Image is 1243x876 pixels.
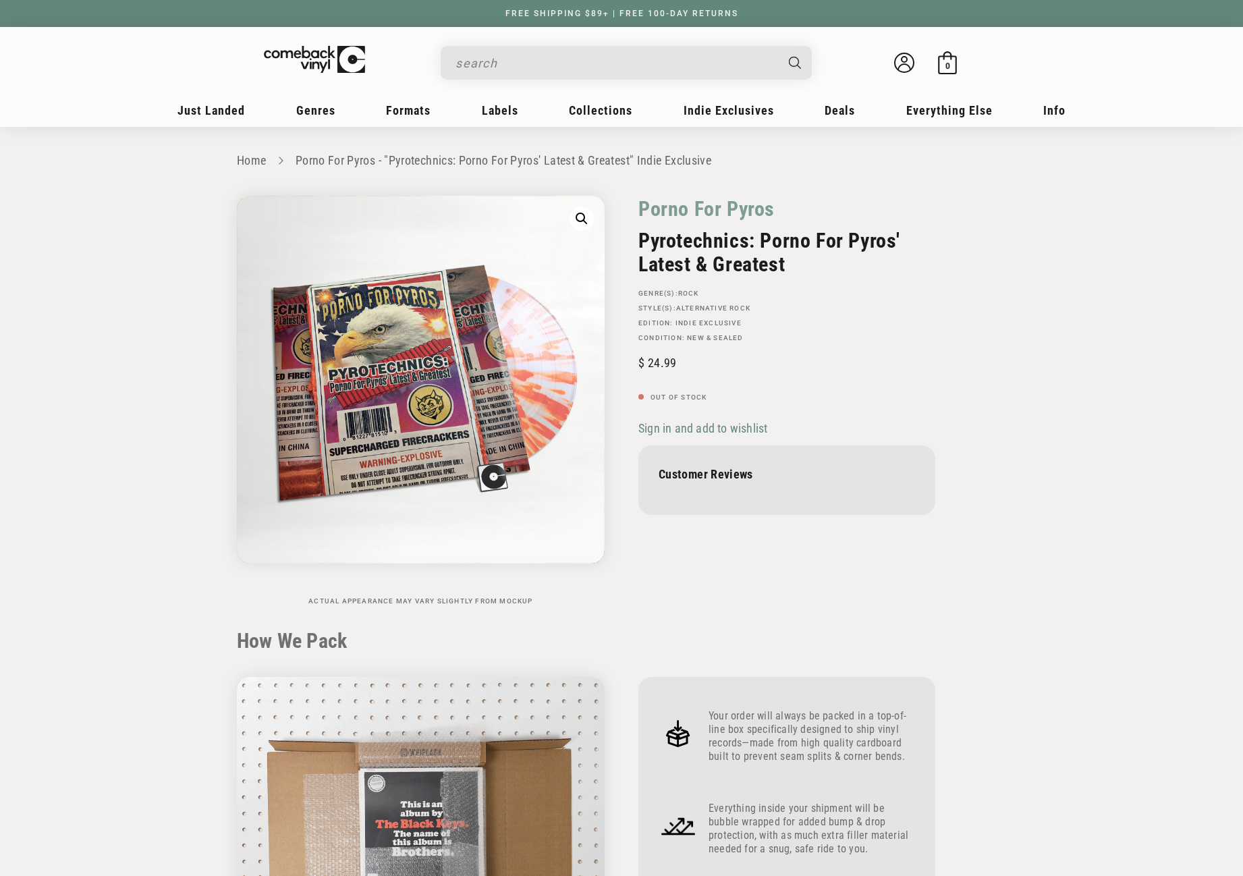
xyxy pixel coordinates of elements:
[638,421,767,435] span: Sign in and add to wishlist
[638,356,644,370] span: $
[482,103,518,117] span: Labels
[638,290,935,298] p: GENRE(S):
[945,61,950,71] span: 0
[676,304,750,312] a: Alternative Rock
[296,103,335,117] span: Genres
[237,196,605,605] media-gallery: Gallery Viewer
[675,319,742,327] a: Indie Exclusive
[638,356,676,370] span: 24.99
[777,46,814,80] button: Search
[569,103,632,117] span: Collections
[296,153,711,167] a: Porno For Pyros - "Pyrotechnics: Porno For Pyros' Latest & Greatest" Indie Exclusive
[177,103,245,117] span: Just Landed
[386,103,431,117] span: Formats
[237,629,1006,653] h2: How We Pack
[638,196,775,222] a: Porno For Pyros
[638,334,935,342] p: Condition: New & Sealed
[709,709,915,763] p: Your order will always be packed in a top-of-line box specifically designed to ship vinyl records...
[684,103,774,117] span: Indie Exclusives
[237,153,266,167] a: Home
[638,393,935,402] p: Out of stock
[455,49,775,77] input: search
[237,597,605,605] p: Actual appearance may vary slightly from mockup
[492,9,752,18] a: FREE SHIPPING $89+ | FREE 100-DAY RETURNS
[638,304,935,312] p: STYLE(S):
[638,420,771,436] button: Sign in and add to wishlist
[678,290,699,297] a: Rock
[659,714,698,753] img: Frame_4.png
[659,467,915,481] p: Customer Reviews
[638,319,935,327] p: Edition:
[709,802,915,856] p: Everything inside your shipment will be bubble wrapped for added bump & drop protection, with as ...
[825,103,855,117] span: Deals
[237,151,1006,171] nav: breadcrumbs
[638,229,935,276] h2: Pyrotechnics: Porno For Pyros' Latest & Greatest
[659,806,698,846] img: Frame_4_1.png
[906,103,993,117] span: Everything Else
[1043,103,1066,117] span: Info
[441,46,812,80] div: Search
